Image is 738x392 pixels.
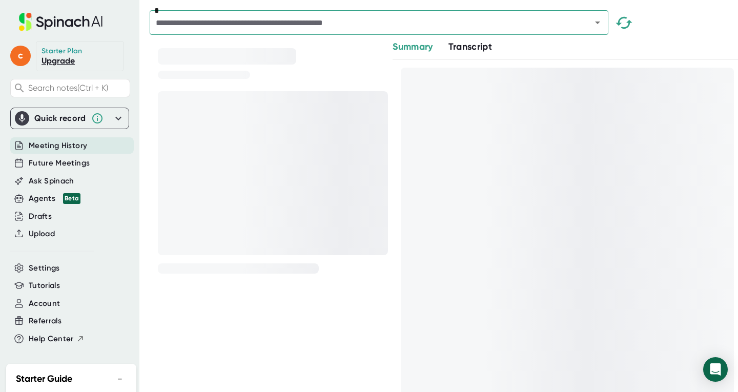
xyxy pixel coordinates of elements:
button: Help Center [29,333,85,345]
button: Agents Beta [29,193,80,204]
div: Open Intercom Messenger [703,357,728,382]
button: Account [29,298,60,310]
div: Quick record [15,108,125,129]
button: Future Meetings [29,157,90,169]
button: Referrals [29,315,61,327]
span: Summary [393,41,433,52]
div: Quick record [34,113,86,123]
button: Summary [393,40,433,54]
button: Settings [29,262,60,274]
button: Meeting History [29,140,87,152]
button: Transcript [448,40,493,54]
span: Transcript [448,41,493,52]
button: Open [590,15,605,30]
span: Search notes (Ctrl + K) [28,83,108,93]
a: Upgrade [42,56,75,66]
button: Upload [29,228,55,240]
h2: Starter Guide [16,372,72,386]
span: c [10,46,31,66]
span: Help Center [29,333,74,345]
div: Agents [29,193,80,204]
button: Drafts [29,211,52,222]
div: Starter Plan [42,47,83,56]
button: Tutorials [29,280,60,292]
button: − [113,372,127,386]
button: Ask Spinach [29,175,74,187]
div: Beta [63,193,80,204]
